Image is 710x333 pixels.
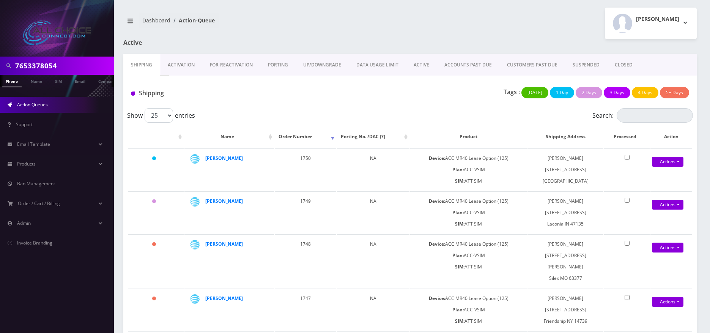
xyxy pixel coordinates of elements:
[652,297,683,307] a: Actions
[406,54,437,76] a: ACTIVE
[410,191,527,234] td: ACC MR40 Lease Option (125) ACC-VSIM ATT SIM
[205,241,243,247] a: [PERSON_NAME]
[349,54,406,76] a: DATA USAGE LIMIT
[604,87,630,98] button: 3 Days
[652,243,683,253] a: Actions
[455,178,464,184] b: SIM:
[576,87,602,98] button: 2 Days
[337,234,409,288] td: NA
[617,108,693,123] input: Search:
[131,92,135,96] img: Shipping
[142,17,170,24] a: Dashboard
[160,54,202,76] a: Activation
[275,289,336,331] td: 1747
[565,54,607,76] a: SUSPENDED
[131,90,309,97] h1: Shipping
[15,58,112,73] input: Search in Company
[636,16,679,22] h2: [PERSON_NAME]
[455,264,464,270] b: SIM:
[660,87,689,98] button: 5+ Days
[527,126,603,148] th: Shipping Address
[504,87,520,96] p: Tags :
[17,180,55,187] span: Ban Management
[652,200,683,210] a: Actions
[337,289,409,331] td: NA
[123,54,160,76] a: Shipping
[452,306,464,313] b: Plan:
[337,148,409,191] td: NA
[604,126,650,148] th: Processed: activate to sort column ascending
[452,209,464,216] b: Plan:
[499,54,565,76] a: CUSTOMERS PAST DUE
[455,318,464,324] b: SIM:
[71,75,89,87] a: Email
[145,108,173,123] select: Showentries
[2,75,22,87] a: Phone
[275,191,336,234] td: 1749
[452,252,464,259] b: Plan:
[527,234,603,288] td: [PERSON_NAME] [STREET_ADDRESS][PERSON_NAME] Silex MO 63377
[337,126,409,148] th: Porting No. /DAC (?): activate to sort column ascending
[410,289,527,331] td: ACC MR40 Lease Option (125) ACC-VSIM ATT SIM
[410,148,527,191] td: ACC MR40 Lease Option (125) ACC-VSIM ATT SIM
[429,295,445,301] b: Device:
[550,87,574,98] button: 1 Day
[410,234,527,288] td: ACC MR40 Lease Option (125) ACC-VSIM ATT SIM
[18,200,60,207] span: Order / Cart / Billing
[455,221,464,227] b: SIM:
[521,87,548,98] button: [DATE]
[184,126,274,148] th: Name: activate to sort column ascending
[17,141,50,147] span: Email Template
[296,54,349,76] a: UP/DOWNGRADE
[605,8,697,39] button: [PERSON_NAME]
[94,75,120,87] a: Company
[23,21,91,45] img: All Choice Connect
[632,87,658,98] button: 4 Days
[410,126,527,148] th: Product
[592,108,693,123] label: Search:
[205,198,243,204] a: [PERSON_NAME]
[17,240,52,246] span: Invoice Branding
[652,157,683,167] a: Actions
[260,54,296,76] a: PORTING
[452,166,464,173] b: Plan:
[205,295,243,301] a: [PERSON_NAME]
[527,289,603,331] td: [PERSON_NAME] [STREET_ADDRESS] Friendship NY 14739
[275,126,336,148] th: Order Number: activate to sort column ascending
[27,75,46,87] a: Name
[17,220,31,226] span: Admin
[429,155,445,161] b: Device:
[128,126,184,148] th: : activate to sort column ascending
[205,155,243,161] a: [PERSON_NAME]
[17,101,48,108] span: Action Queues
[275,234,336,288] td: 1748
[527,191,603,234] td: [PERSON_NAME] [STREET_ADDRESS] Laconia IN 47135
[275,148,336,191] td: 1750
[437,54,499,76] a: ACCOUNTS PAST DUE
[429,241,445,247] b: Device:
[527,148,603,191] td: [PERSON_NAME] [STREET_ADDRESS] [GEOGRAPHIC_DATA]
[607,54,640,76] a: CLOSED
[123,13,405,34] nav: breadcrumb
[123,39,307,46] h1: Active
[202,54,260,76] a: FOR-REActivation
[170,16,215,24] li: Action-Queue
[337,191,409,234] td: NA
[51,75,66,87] a: SIM
[127,108,195,123] label: Show entries
[429,198,445,204] b: Device:
[17,161,36,167] span: Products
[650,126,692,148] th: Action
[16,121,33,128] span: Support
